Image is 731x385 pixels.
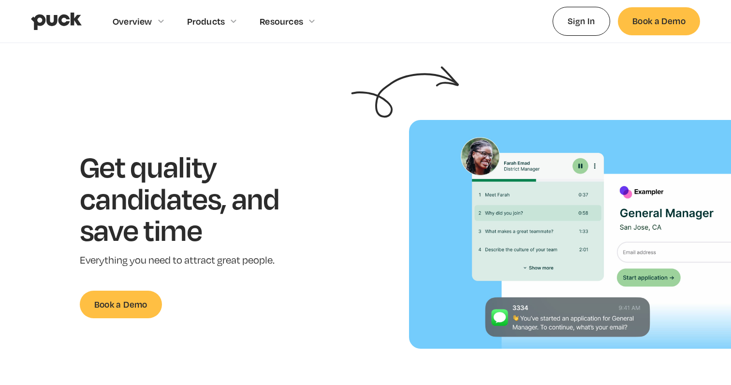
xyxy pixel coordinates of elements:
[553,7,610,35] a: Sign In
[80,150,309,246] h1: Get quality candidates, and save time
[80,291,162,318] a: Book a Demo
[187,16,225,27] div: Products
[113,16,152,27] div: Overview
[618,7,700,35] a: Book a Demo
[80,253,309,267] p: Everything you need to attract great people.
[260,16,303,27] div: Resources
